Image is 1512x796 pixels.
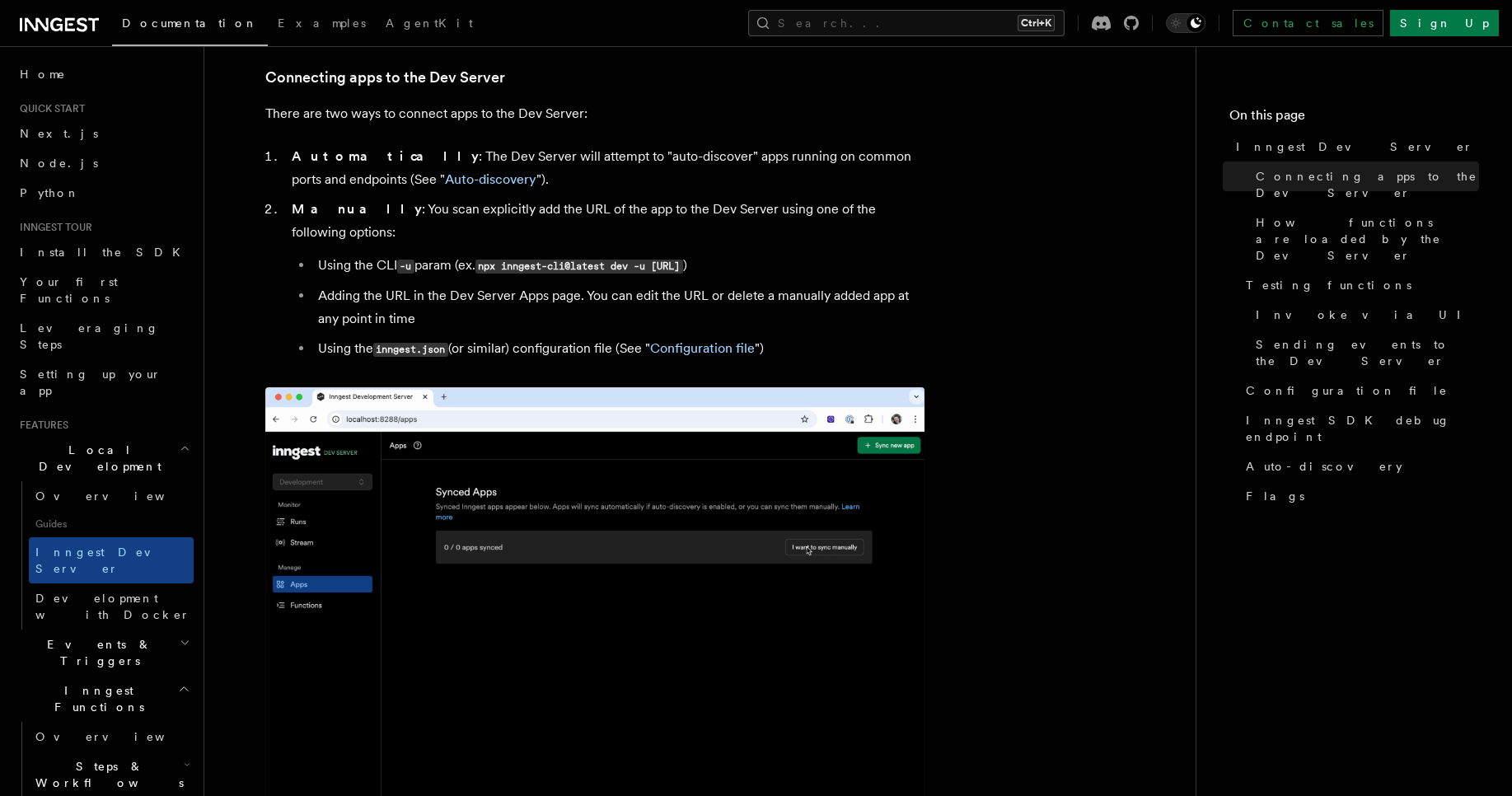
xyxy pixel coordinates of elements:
span: Configuration file [1246,382,1448,399]
a: Python [13,178,194,208]
span: Home [20,66,66,82]
span: Quick start [13,102,85,115]
button: Search...Ctrl+K [748,10,1065,36]
a: Your first Functions [13,267,194,313]
strong: Manually [292,201,422,217]
span: Flags [1246,488,1304,504]
span: Inngest tour [13,221,92,234]
span: Overview [35,730,205,743]
a: Auto-discovery [445,171,536,187]
span: Development with Docker [35,592,190,621]
h4: On this page [1229,105,1479,132]
p: There are two ways to connect apps to the Dev Server: [265,102,925,125]
a: AgentKit [376,5,483,44]
button: Events & Triggers [13,630,194,676]
a: Inngest Dev Server [29,537,194,583]
span: Documentation [122,16,258,30]
a: How functions are loaded by the Dev Server [1249,208,1479,270]
button: Inngest Functions [13,676,194,722]
a: Configuration file [1239,376,1479,405]
span: Inngest Dev Server [35,545,176,575]
a: Configuration file [650,340,755,356]
a: Flags [1239,481,1479,511]
a: Leveraging Steps [13,313,194,359]
span: Install the SDK [20,246,190,259]
a: Documentation [112,5,268,46]
a: Contact sales [1233,10,1383,36]
a: Node.js [13,148,194,178]
span: Testing functions [1246,277,1411,293]
a: Home [13,59,194,89]
a: Sending events to the Dev Server [1249,330,1479,376]
button: Local Development [13,435,194,481]
span: Guides [29,511,194,537]
a: Invoke via UI [1249,300,1479,330]
span: Steps & Workflows [29,758,184,791]
span: Next.js [20,127,98,140]
a: Overview [29,481,194,511]
span: Node.js [20,157,98,170]
span: How functions are loaded by the Dev Server [1256,214,1479,264]
span: Examples [278,16,366,30]
span: Features [13,419,68,432]
span: Invoke via UI [1256,307,1475,323]
a: Examples [268,5,376,44]
a: Next.js [13,119,194,148]
code: inngest.json [373,343,448,357]
span: Inngest SDK debug endpoint [1246,412,1479,445]
a: Testing functions [1239,270,1479,300]
a: Connecting apps to the Dev Server [1249,162,1479,208]
a: Overview [29,722,194,752]
code: -u [397,260,414,274]
span: Inngest Functions [13,682,178,715]
a: Install the SDK [13,237,194,267]
strong: Automatically [292,148,479,164]
span: Overview [35,489,205,503]
a: Auto-discovery [1239,452,1479,481]
span: Leveraging Steps [20,321,159,351]
kbd: Ctrl+K [1018,15,1055,31]
button: Toggle dark mode [1166,13,1205,33]
code: npx inngest-cli@latest dev -u [URL] [475,260,683,274]
span: Sending events to the Dev Server [1256,336,1479,369]
a: Setting up your app [13,359,194,405]
span: Your first Functions [20,275,118,305]
a: Inngest Dev Server [1229,132,1479,162]
a: Connecting apps to the Dev Server [265,66,505,89]
li: : You scan explicitly add the URL of the app to the Dev Server using one of the following options: [287,198,925,361]
div: Local Development [13,481,194,630]
span: Local Development [13,442,180,475]
a: Development with Docker [29,583,194,630]
span: Connecting apps to the Dev Server [1256,168,1479,201]
li: Adding the URL in the Dev Server Apps page. You can edit the URL or delete a manually added app a... [313,284,925,330]
span: Events & Triggers [13,636,180,669]
a: Sign Up [1390,10,1499,36]
li: Using the CLI param (ex. ) [313,254,925,278]
span: Python [20,186,80,199]
span: Setting up your app [20,368,161,397]
span: Auto-discovery [1246,458,1402,475]
span: AgentKit [386,16,473,30]
li: : The Dev Server will attempt to "auto-discover" apps running on common ports and endpoints (See ... [287,145,925,191]
a: Inngest SDK debug endpoint [1239,405,1479,452]
span: Inngest Dev Server [1236,138,1473,155]
li: Using the (or similar) configuration file (See " ") [313,337,925,361]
